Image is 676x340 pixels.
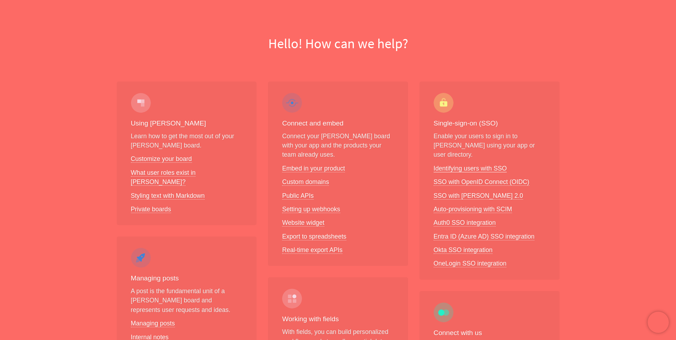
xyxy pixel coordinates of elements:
h3: Using [PERSON_NAME] [131,118,243,129]
a: OneLogin SSO integration [434,260,506,267]
a: Auth0 SSO integration [434,219,496,227]
a: Auto-provisioning with SCIM [434,206,512,213]
h3: Connect with us [434,328,545,338]
h3: Managing posts [131,273,243,284]
a: Styling text with Markdown [131,192,205,200]
a: What user roles exist in [PERSON_NAME]? [131,169,196,186]
h3: Working with fields [282,314,394,324]
a: SSO with [PERSON_NAME] 2.0 [434,192,523,200]
a: Embed in your product [282,165,345,172]
p: Enable your users to sign in to [PERSON_NAME] using your app or user directory. [434,132,545,160]
h3: Single-sign-on (SSO) [434,118,545,129]
a: SSO with OpenID Connect (OIDC) [434,178,529,186]
a: Export to spreadsheets [282,233,346,240]
a: Website widget [282,219,324,227]
a: Custom domains [282,178,329,186]
a: Identifying users with SSO [434,165,507,172]
h1: Hello! How can we help? [6,34,670,53]
iframe: Chatra live chat [648,312,669,333]
p: Learn how to get the most out of your [PERSON_NAME] board. [131,132,243,150]
a: Customize your board [131,155,192,163]
a: Okta SSO integration [434,246,493,254]
p: A post is the fundamental unit of a [PERSON_NAME] board and represents user requests and ideas. [131,286,243,314]
a: Entra ID (Azure AD) SSO integration [434,233,535,240]
a: Private boards [131,206,171,213]
p: Connect your [PERSON_NAME] board with your app and the products your team already uses. [282,132,394,160]
a: Setting up webhooks [282,206,340,213]
a: Managing posts [131,320,175,327]
a: Real-time export APIs [282,246,342,254]
h3: Connect and embed [282,118,394,129]
a: Public APIs [282,192,314,200]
